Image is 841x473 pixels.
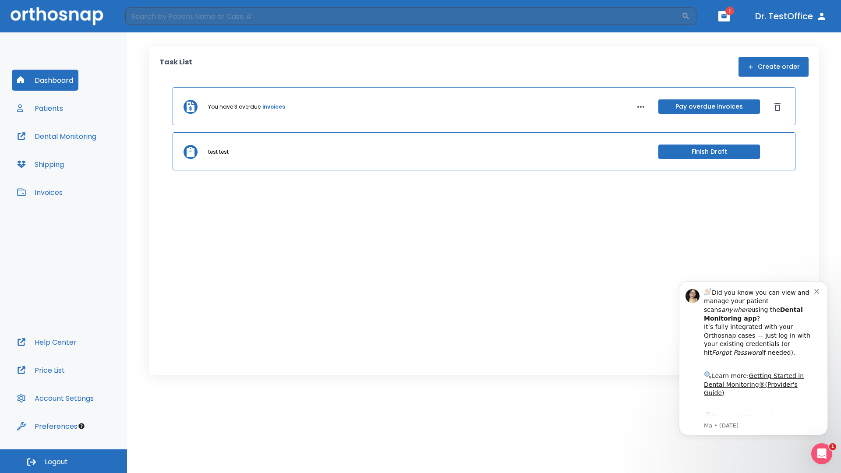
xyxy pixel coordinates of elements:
[770,100,784,114] button: Dismiss
[12,126,102,147] button: Dental Monitoring
[12,388,99,409] button: Account Settings
[12,332,82,353] button: Help Center
[12,154,69,175] button: Shipping
[829,443,836,450] span: 1
[752,8,830,24] button: Dr. TestOffice
[666,273,841,441] iframe: Intercom notifications message
[658,145,760,159] button: Finish Draft
[811,443,832,464] iframe: Intercom live chat
[78,422,85,430] div: Tooltip anchor
[159,57,192,77] p: Task List
[739,57,809,77] button: Create order
[125,7,682,25] input: Search by Patient Name or Case #
[208,148,229,156] p: test test
[38,148,148,156] p: Message from Ma, sent 5w ago
[45,457,68,467] span: Logout
[12,182,68,203] button: Invoices
[38,140,116,155] a: App Store
[658,99,760,114] button: Pay overdue invoices
[12,416,83,437] button: Preferences
[11,7,103,25] img: Orthosnap
[38,138,148,182] div: Download the app: | ​ Let us know if you need help getting started!
[12,98,68,119] button: Patients
[262,103,285,111] a: invoices
[208,103,261,111] p: You have 3 overdue
[12,70,78,91] button: Dashboard
[725,7,734,15] span: 1
[148,14,155,21] button: Dismiss notification
[12,360,70,381] button: Price List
